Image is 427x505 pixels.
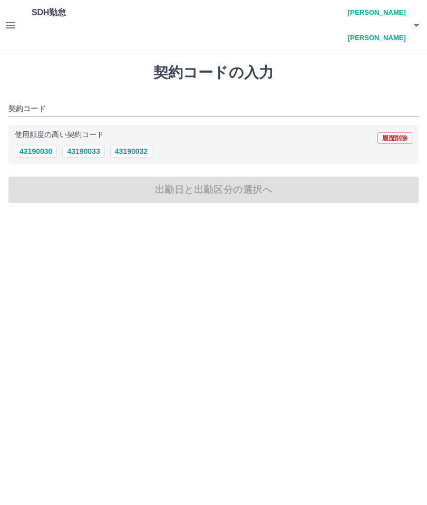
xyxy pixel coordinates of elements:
[8,64,419,82] h1: 契約コードの入力
[377,132,412,144] button: 履歴削除
[15,131,104,139] p: 使用頻度の高い契約コード
[62,145,104,158] button: 43190033
[110,145,152,158] button: 43190032
[15,145,57,158] button: 43190030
